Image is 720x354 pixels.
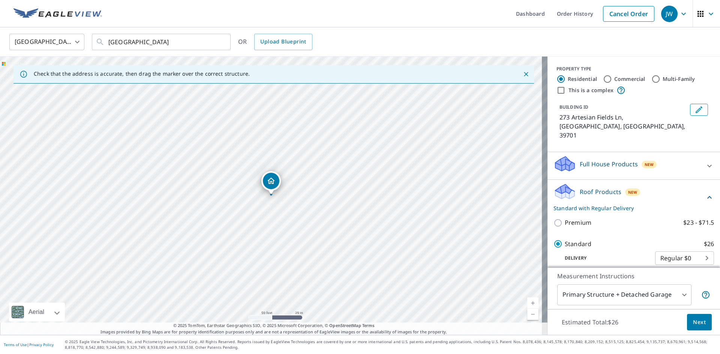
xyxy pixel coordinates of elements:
[655,248,714,269] div: Regular $0
[704,239,714,249] p: $26
[4,342,27,347] a: Terms of Use
[565,239,591,249] p: Standard
[690,104,708,116] button: Edit building 1
[565,218,591,227] p: Premium
[329,323,361,328] a: OpenStreetMap
[553,204,705,212] p: Standard with Regular Delivery
[693,318,706,327] span: Next
[661,6,678,22] div: JW
[26,303,46,321] div: Aerial
[261,171,281,194] div: Dropped pin, building 1, Residential property, 273 Artesian Fields Ln Columbus, MS 39701
[238,34,312,50] div: OR
[254,34,312,50] a: Upload Blueprint
[580,160,638,169] p: Full House Products
[557,284,691,305] div: Primary Structure + Detached Garage
[603,6,654,22] a: Cancel Order
[559,113,687,140] p: 273 Artesian Fields Ln, [GEOGRAPHIC_DATA], [GEOGRAPHIC_DATA], 39701
[553,255,655,261] p: Delivery
[687,314,712,331] button: Next
[568,87,613,94] label: This is a complex
[9,31,84,52] div: [GEOGRAPHIC_DATA]
[521,69,531,79] button: Close
[559,104,588,110] p: BUILDING ID
[13,8,102,19] img: EV Logo
[553,155,714,176] div: Full House ProductsNew
[173,323,375,329] span: © 2025 TomTom, Earthstar Geographics SIO, © 2025 Microsoft Corporation, ©
[108,31,215,52] input: Search by address or latitude-longitude
[527,309,538,320] a: Current Level 19, Zoom Out
[556,66,711,72] div: PROPERTY TYPE
[683,218,714,227] p: $23 - $71.5
[4,342,54,347] p: |
[65,339,716,350] p: © 2025 Eagle View Technologies, Inc. and Pictometry International Corp. All Rights Reserved. Repo...
[557,272,710,281] p: Measurement Instructions
[553,183,714,212] div: Roof ProductsNewStandard with Regular Delivery
[645,161,654,167] span: New
[663,75,695,83] label: Multi-Family
[29,342,54,347] a: Privacy Policy
[628,189,637,195] span: New
[568,75,597,83] label: Residential
[362,323,375,328] a: Terms
[34,70,250,77] p: Check that the address is accurate, then drag the marker over the correct structure.
[9,303,65,321] div: Aerial
[527,297,538,309] a: Current Level 19, Zoom In
[580,187,621,196] p: Roof Products
[260,37,306,46] span: Upload Blueprint
[614,75,645,83] label: Commercial
[556,314,624,330] p: Estimated Total: $26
